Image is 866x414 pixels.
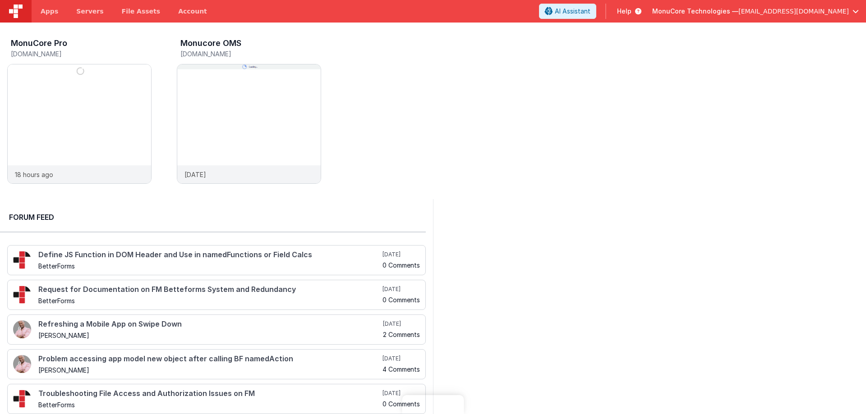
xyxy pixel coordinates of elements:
span: Servers [76,7,103,16]
a: Request for Documentation on FM Betteforms System and Redundancy BetterForms [DATE] 0 Comments [7,280,426,310]
h5: 2 Comments [383,331,420,338]
h5: [PERSON_NAME] [38,332,381,339]
h4: Refreshing a Mobile App on Swipe Down [38,320,381,328]
img: 411_2.png [13,355,31,373]
h5: 0 Comments [382,296,420,303]
span: [EMAIL_ADDRESS][DOMAIN_NAME] [738,7,849,16]
h5: [DOMAIN_NAME] [11,50,152,57]
img: 295_2.png [13,390,31,408]
span: Help [617,7,631,16]
h4: Define JS Function in DOM Header and Use in namedFunctions or Field Calcs [38,251,381,259]
h5: [DATE] [382,286,420,293]
h5: BetterForms [38,263,381,269]
h4: Request for Documentation on FM Betteforms System and Redundancy [38,286,381,294]
iframe: Marker.io feedback button [402,395,464,414]
a: Refreshing a Mobile App on Swipe Down [PERSON_NAME] [DATE] 2 Comments [7,314,426,345]
img: 411_2.png [13,320,31,338]
h5: BetterForms [38,297,381,304]
h3: MonuCore Pro [11,39,67,48]
a: Define JS Function in DOM Header and Use in namedFunctions or Field Calcs BetterForms [DATE] 0 Co... [7,245,426,275]
span: AI Assistant [555,7,590,16]
p: [DATE] [184,170,206,179]
h2: Forum Feed [9,212,417,223]
h5: [DOMAIN_NAME] [180,50,321,57]
h4: Problem accessing app model new object after calling BF namedAction [38,355,381,363]
button: MonuCore Technologies — [EMAIL_ADDRESS][DOMAIN_NAME] [652,7,859,16]
span: MonuCore Technologies — [652,7,738,16]
img: 295_2.png [13,251,31,269]
h5: BetterForms [38,401,381,408]
a: Troubleshooting File Access and Authorization Issues on FM BetterForms [DATE] 0 Comments [7,384,426,414]
h4: Troubleshooting File Access and Authorization Issues on FM [38,390,381,398]
h5: [DATE] [383,320,420,328]
a: Problem accessing app model new object after calling BF namedAction [PERSON_NAME] [DATE] 4 Comments [7,349,426,379]
img: 295_2.png [13,286,31,304]
h5: [DATE] [382,390,420,397]
h5: 0 Comments [382,400,420,407]
h5: [PERSON_NAME] [38,367,381,373]
h5: [DATE] [382,251,420,258]
h5: [DATE] [382,355,420,362]
h5: 4 Comments [382,366,420,373]
button: AI Assistant [539,4,596,19]
span: File Assets [122,7,161,16]
span: Apps [41,7,58,16]
h3: Monucore OMS [180,39,241,48]
h5: 0 Comments [382,262,420,268]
